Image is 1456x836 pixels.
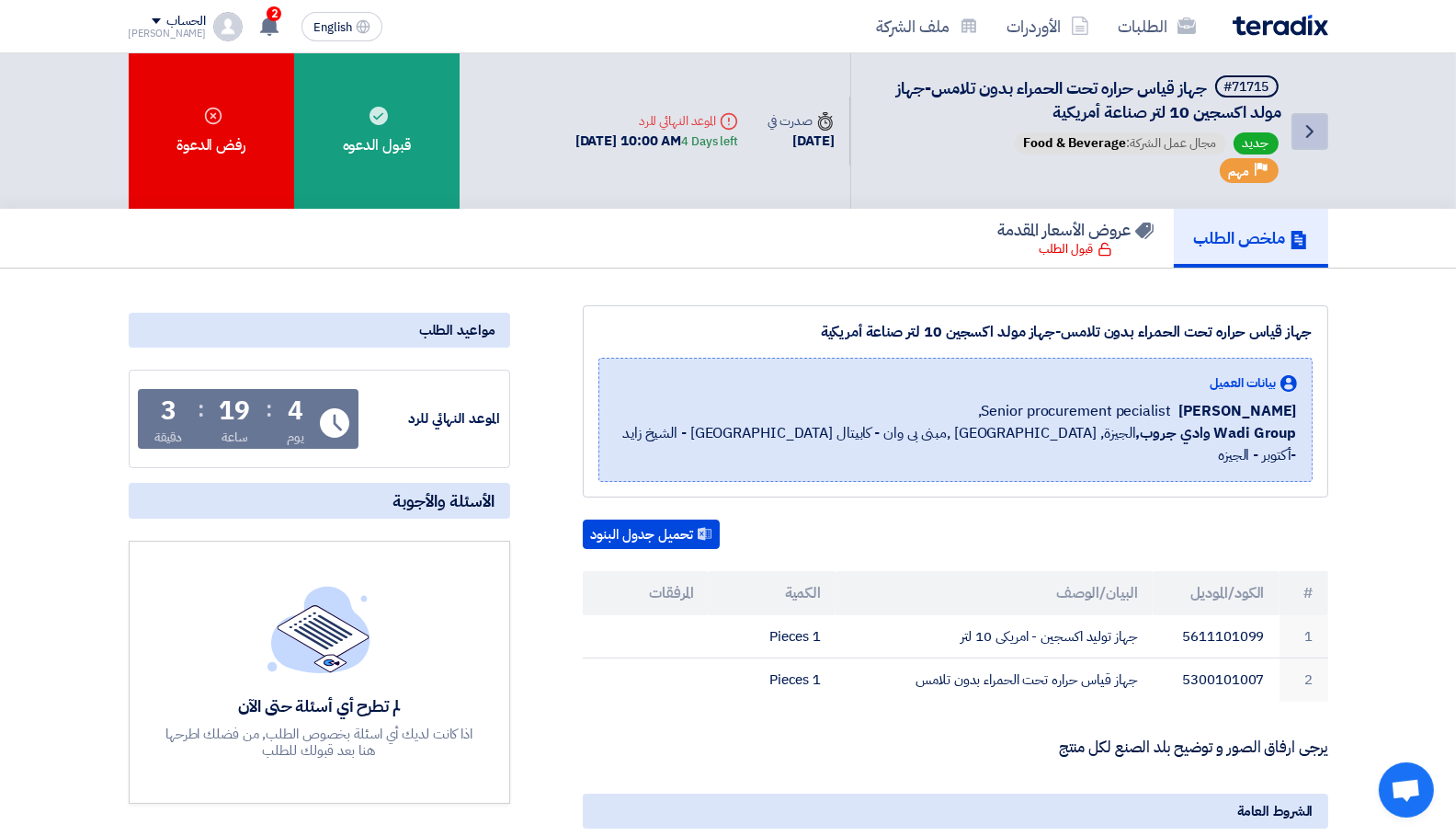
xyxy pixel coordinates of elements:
a: ملخص الطلب [1174,209,1328,268]
div: 4 Days left [681,132,738,151]
div: اذا كانت لديك أي اسئلة بخصوص الطلب, من فضلك اطرحها هنا بعد قبولك للطلب [163,726,475,759]
span: جديد [1234,132,1279,155]
button: English [301,12,382,41]
span: الجيزة, [GEOGRAPHIC_DATA] ,مبنى بى وان - كابيتال [GEOGRAPHIC_DATA] - الشيخ زايد -أكتوبر - الجيزه [614,422,1297,466]
div: : [198,393,204,426]
div: يوم [287,428,304,447]
a: عروض الأسعار المقدمة قبول الطلب [978,209,1174,268]
div: #71715 [1224,81,1269,94]
div: [DATE] 10:00 AM [575,131,738,152]
h5: جهاز قياس حراره تحت الحمراء بدون تلامس-جهاز مولد اكسجين 10 لتر صناعة أمريكية [873,75,1282,123]
span: Food & Beverage [1024,133,1127,153]
div: لم تطرح أي أسئلة حتى الآن [163,695,475,716]
span: مهم [1229,163,1250,180]
span: English [313,21,352,34]
div: 3 [161,398,176,424]
span: الشروط العامة [1237,801,1314,821]
a: ملف الشركة [862,5,993,48]
td: 1 [1280,615,1328,658]
th: الكمية [709,571,836,615]
div: 4 [288,398,303,424]
div: [PERSON_NAME] [129,29,207,39]
th: البيان/الوصف [836,571,1153,615]
img: Teradix logo [1233,15,1328,36]
div: دردشة مفتوحة [1379,762,1434,818]
td: 1 Pieces [709,615,836,658]
div: ساعة [222,428,248,447]
td: 1 Pieces [709,658,836,702]
b: Wadi Group وادي جروب, [1136,422,1297,444]
h5: عروض الأسعار المقدمة [998,219,1154,240]
button: تحميل جدول البنود [583,520,720,549]
div: رفض الدعوة [129,53,294,209]
span: جهاز قياس حراره تحت الحمراء بدون تلامس-جهاز مولد اكسجين 10 لتر صناعة أمريكية [897,75,1282,124]
div: الموعد النهائي للرد [362,408,500,429]
th: المرفقات [583,571,710,615]
div: الموعد النهائي للرد [575,111,738,131]
div: الحساب [166,14,206,29]
td: جهاز قياس حراره تحت الحمراء بدون تلامس [836,658,1153,702]
div: دقيقة [154,428,183,447]
span: الأسئلة والأجوبة [393,490,495,511]
span: Senior procurement pecialist, [978,400,1171,422]
img: profile_test.png [213,12,243,41]
p: يرجى ارفاق الصور و توضيح بلد الصنع لكل منتج [583,739,1328,757]
div: 19 [220,398,251,424]
th: # [1280,571,1328,615]
a: الطلبات [1104,5,1211,48]
div: صدرت في [768,111,834,131]
div: جهاز قياس حراره تحت الحمراء بدون تلامس-جهاز مولد اكسجين 10 لتر صناعة أمريكية [598,321,1313,343]
span: مجال عمل الشركة: [1015,132,1226,155]
span: 2 [267,6,281,21]
div: : [266,393,272,426]
div: مواعيد الطلب [129,313,510,348]
img: empty_state_list.svg [267,586,370,672]
td: جهاز توليد اكسجين - امريكى 10 لتر [836,615,1153,658]
div: قبول الدعوه [294,53,460,209]
div: قبول الطلب [1040,240,1112,258]
td: 2 [1280,658,1328,702]
a: الأوردرات [993,5,1104,48]
td: 5300101007 [1153,658,1280,702]
td: 5611101099 [1153,615,1280,658]
th: الكود/الموديل [1153,571,1280,615]
div: [DATE] [768,131,834,152]
span: [PERSON_NAME] [1178,400,1297,422]
h5: ملخص الطلب [1194,227,1308,248]
span: بيانات العميل [1210,373,1277,393]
